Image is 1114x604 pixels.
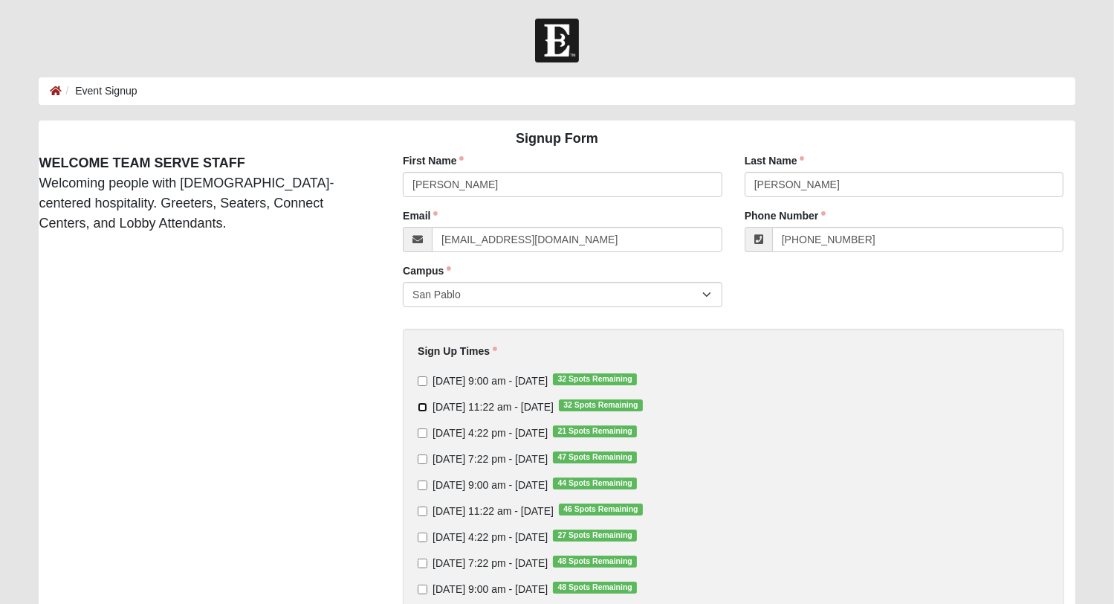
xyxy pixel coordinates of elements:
[433,401,554,413] span: [DATE] 11:22 am - [DATE]
[418,559,427,568] input: [DATE] 7:22 pm - [DATE]48 Spots Remaining
[403,263,451,278] label: Campus
[553,373,637,385] span: 32 Spots Remaining
[403,153,464,168] label: First Name
[27,153,380,234] div: Welcoming people with [DEMOGRAPHIC_DATA]-centered hospitality. Greeters, Seaters, Connect Centers...
[433,375,548,387] span: [DATE] 9:00 am - [DATE]
[745,208,826,223] label: Phone Number
[433,427,548,439] span: [DATE] 4:22 pm - [DATE]
[553,478,637,489] span: 44 Spots Remaining
[745,153,805,168] label: Last Name
[418,507,427,516] input: [DATE] 11:22 am - [DATE]46 Spots Remaining
[559,399,643,411] span: 32 Spots Remaining
[39,155,245,170] strong: WELCOME TEAM SERVE STAFF
[418,585,427,594] input: [DATE] 9:00 am - [DATE]48 Spots Remaining
[418,454,427,464] input: [DATE] 7:22 pm - [DATE]47 Spots Remaining
[418,533,427,542] input: [DATE] 4:22 pm - [DATE]27 Spots Remaining
[553,530,637,542] span: 27 Spots Remaining
[433,557,548,569] span: [DATE] 7:22 pm - [DATE]
[433,583,548,595] span: [DATE] 9:00 am - [DATE]
[559,504,643,515] span: 46 Spots Remaining
[418,402,427,412] input: [DATE] 11:22 am - [DATE]32 Spots Remaining
[553,452,637,463] span: 47 Spots Remaining
[418,376,427,386] input: [DATE] 9:00 am - [DATE]32 Spots Remaining
[418,344,497,359] label: Sign Up Times
[39,131,1075,147] h4: Signup Form
[553,556,637,568] span: 48 Spots Remaining
[553,425,637,437] span: 21 Spots Remaining
[433,479,548,491] span: [DATE] 9:00 am - [DATE]
[433,531,548,543] span: [DATE] 4:22 pm - [DATE]
[418,481,427,490] input: [DATE] 9:00 am - [DATE]44 Spots Remaining
[535,19,579,62] img: Church of Eleven22 Logo
[433,505,554,517] span: [DATE] 11:22 am - [DATE]
[403,208,438,223] label: Email
[62,83,137,99] li: Event Signup
[433,453,548,465] span: [DATE] 7:22 pm - [DATE]
[553,582,637,594] span: 48 Spots Remaining
[418,428,427,438] input: [DATE] 4:22 pm - [DATE]21 Spots Remaining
